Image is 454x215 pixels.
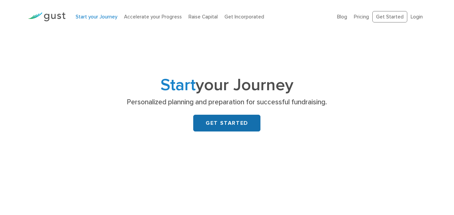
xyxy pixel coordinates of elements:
[161,75,196,95] span: Start
[76,14,117,20] a: Start your Journey
[224,14,264,20] a: Get Incorporated
[411,14,423,20] a: Login
[97,98,357,107] p: Personalized planning and preparation for successful fundraising.
[337,14,347,20] a: Blog
[193,115,260,131] a: GET STARTED
[354,14,369,20] a: Pricing
[28,12,66,21] img: Gust Logo
[189,14,218,20] a: Raise Capital
[372,11,407,23] a: Get Started
[124,14,182,20] a: Accelerate your Progress
[94,77,360,93] h1: your Journey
